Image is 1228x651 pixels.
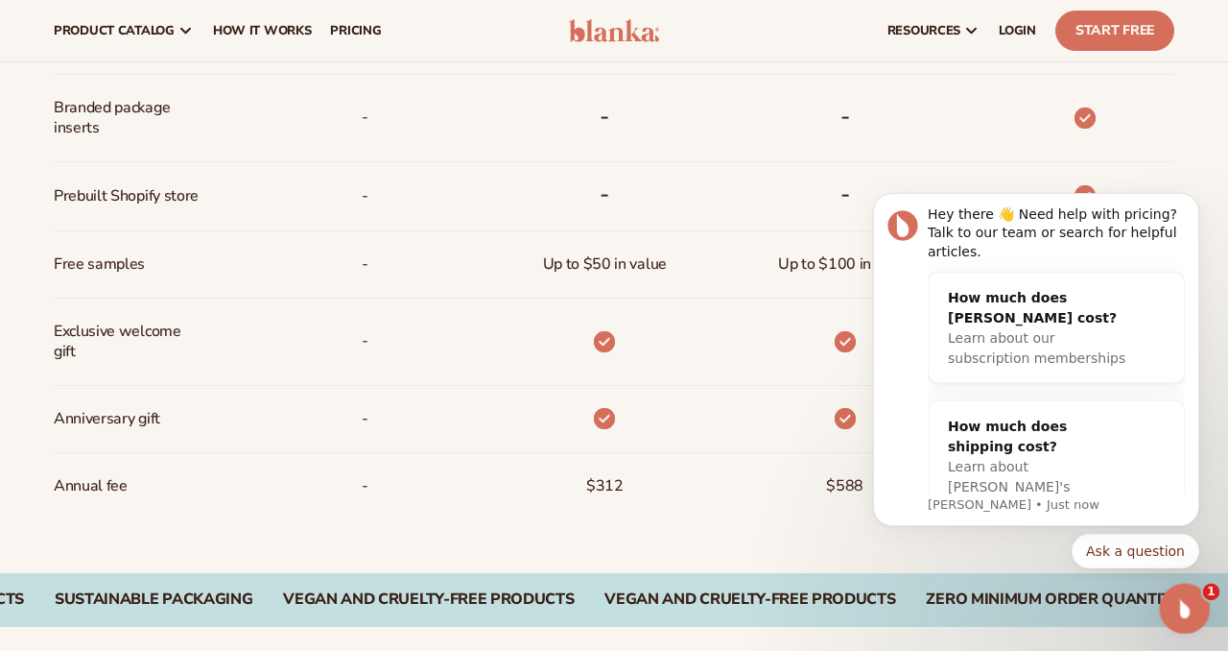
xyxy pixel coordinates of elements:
[1160,584,1211,635] iframe: Intercom live chat
[362,100,368,135] span: -
[543,247,667,282] span: Up to $50 in value
[54,401,160,437] span: Anniversary gift
[55,591,252,609] div: SUSTAINABLE PACKAGING
[330,23,381,38] span: pricing
[600,101,609,132] b: -
[362,247,368,282] span: -
[1203,584,1220,601] span: 1
[362,469,368,504] span: -
[1055,11,1174,51] a: Start Free
[887,23,960,38] span: resources
[840,101,850,132] b: -
[778,247,911,282] span: Up to $100 in value
[54,179,199,214] span: Prebuilt Shopify store
[54,314,204,370] span: Exclusive welcome gift
[844,177,1228,580] iframe: Intercom notifications message
[362,179,368,214] span: -
[999,23,1036,38] span: LOGIN
[826,469,863,504] span: $588
[213,23,312,38] span: How It Works
[926,591,1193,609] div: Zero Minimum Order QuantitieS
[362,324,368,359] span: -
[586,469,624,504] span: $312
[54,90,204,146] span: Branded package inserts
[283,591,574,609] div: VEGAN AND CRUELTY-FREE PRODUCTS
[604,591,895,609] div: Vegan and Cruelty-Free Products
[54,469,128,504] span: Annual fee
[600,179,609,209] b: -
[54,247,145,282] span: Free samples
[840,179,850,209] b: -
[362,401,368,437] span: -
[54,23,175,38] span: product catalog
[569,19,659,42] img: logo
